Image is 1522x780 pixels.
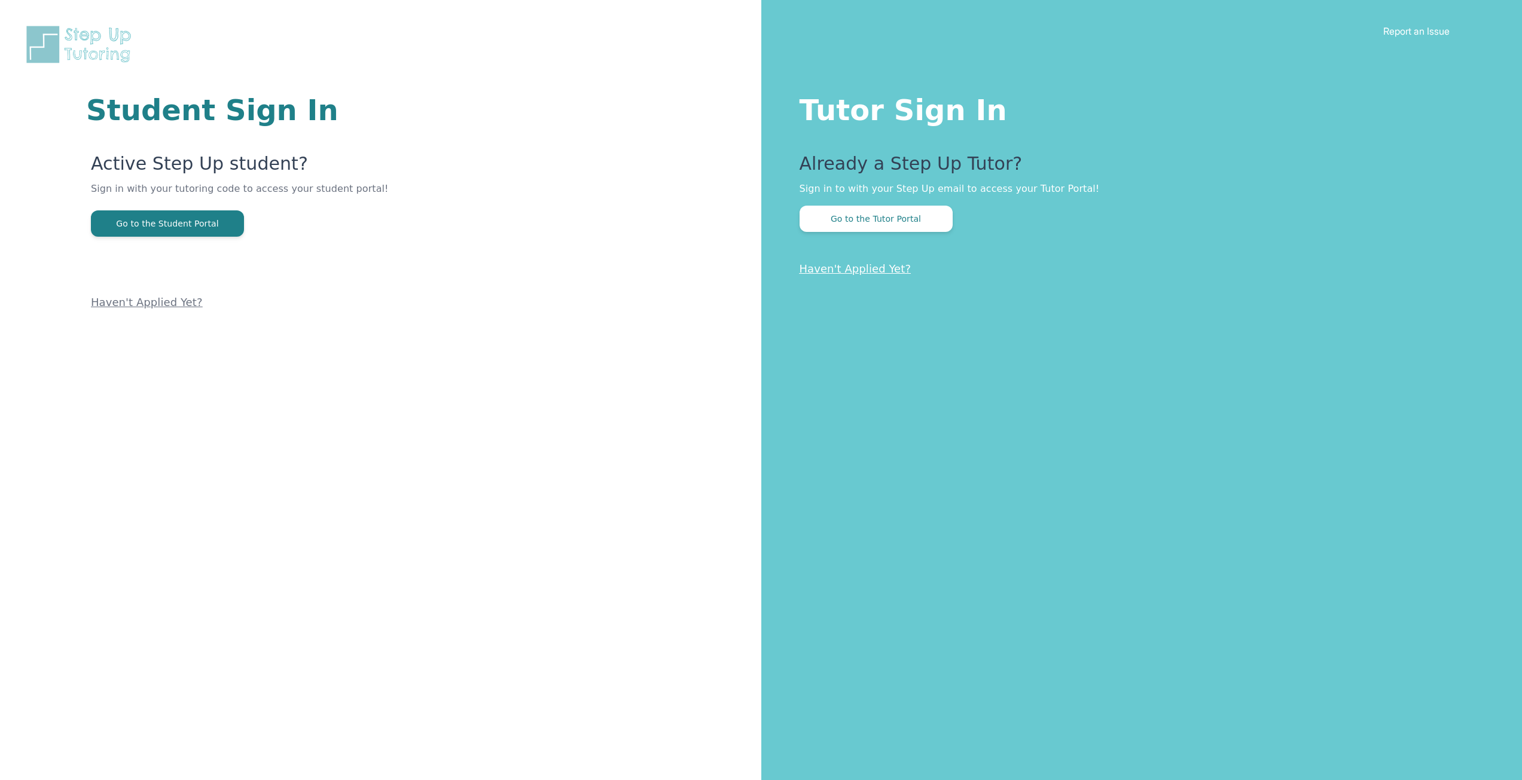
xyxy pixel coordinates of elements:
button: Go to the Student Portal [91,210,244,237]
p: Sign in with your tutoring code to access your student portal! [91,182,618,210]
a: Report an Issue [1383,25,1450,37]
p: Active Step Up student? [91,153,618,182]
p: Sign in to with your Step Up email to access your Tutor Portal! [800,182,1475,196]
img: Step Up Tutoring horizontal logo [24,24,139,65]
h1: Tutor Sign In [800,91,1475,124]
a: Go to the Tutor Portal [800,213,953,224]
a: Haven't Applied Yet? [800,262,911,275]
button: Go to the Tutor Portal [800,206,953,232]
a: Haven't Applied Yet? [91,296,203,308]
a: Go to the Student Portal [91,218,244,229]
p: Already a Step Up Tutor? [800,153,1475,182]
h1: Student Sign In [86,96,618,124]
